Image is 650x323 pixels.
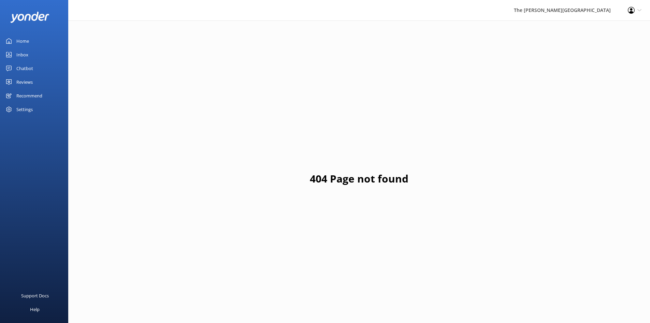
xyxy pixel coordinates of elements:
h1: 404 Page not found [310,171,408,187]
div: Home [16,34,29,48]
div: Settings [16,103,33,116]
div: Help [30,302,40,316]
div: Chatbot [16,62,33,75]
div: Support Docs [21,289,49,302]
div: Inbox [16,48,28,62]
div: Reviews [16,75,33,89]
img: yonder-white-logo.png [10,12,49,23]
div: Recommend [16,89,42,103]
